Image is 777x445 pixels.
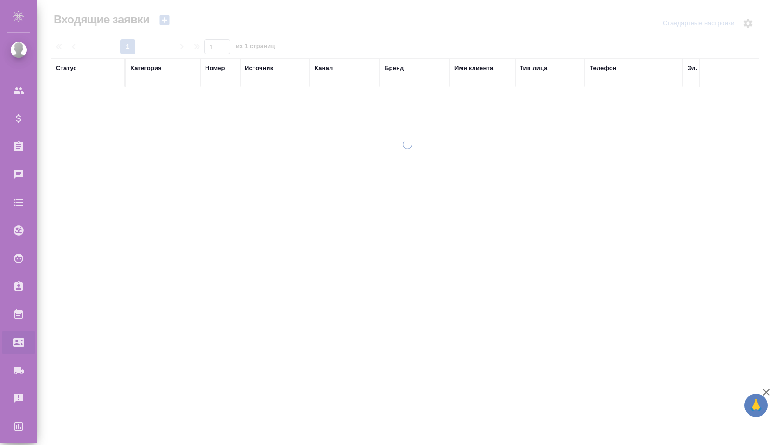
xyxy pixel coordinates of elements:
[454,63,493,73] div: Имя клиента
[744,394,768,417] button: 🙏
[590,63,617,73] div: Телефон
[245,63,273,73] div: Источник
[748,396,764,415] span: 🙏
[520,63,548,73] div: Тип лица
[688,63,716,73] div: Эл. почта
[131,63,162,73] div: Категория
[56,63,77,73] div: Статус
[315,63,333,73] div: Канал
[205,63,225,73] div: Номер
[385,63,404,73] div: Бренд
